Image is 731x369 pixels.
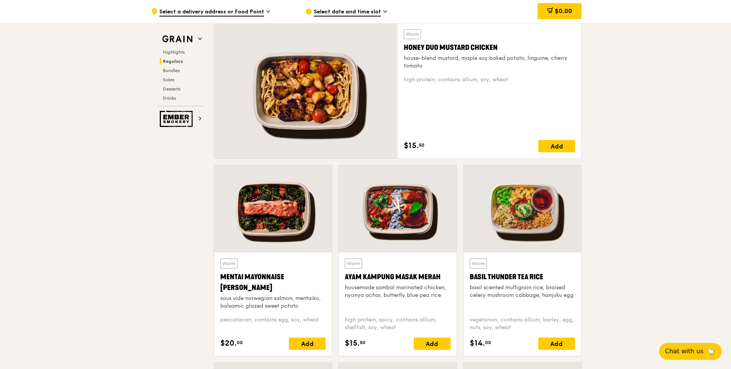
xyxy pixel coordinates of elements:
span: $15. [345,338,360,349]
span: 🦙 [706,347,716,356]
span: $15. [404,140,419,152]
div: vegetarian, contains allium, barley, egg, nuts, soy, wheat [470,316,575,331]
span: 00 [485,339,491,346]
div: Add [289,338,326,350]
img: Grain web logo [160,32,195,46]
div: high protein, contains allium, soy, wheat [404,76,575,84]
span: $14. [470,338,485,349]
div: high protein, spicy, contains allium, shellfish, soy, wheat [345,316,450,331]
span: 50 [419,142,425,148]
span: Regulars [163,59,183,64]
span: 00 [237,339,243,346]
span: Sides [163,77,174,82]
span: Chat with us [665,347,703,356]
span: Select a delivery address or Food Point [159,8,264,16]
span: $0.00 [555,7,572,15]
span: Desserts [163,86,180,92]
img: Ember Smokery web logo [160,111,195,127]
div: Add [538,338,575,350]
div: Warm [470,259,487,269]
div: Mentai Mayonnaise [PERSON_NAME] [220,272,326,293]
div: Add [538,140,575,152]
div: basil scented multigrain rice, braised celery mushroom cabbage, hanjuku egg [470,284,575,299]
span: $20. [220,338,237,349]
span: 50 [360,339,365,346]
div: pescatarian, contains egg, soy, wheat [220,316,326,331]
span: Highlights [163,49,185,55]
span: Bundles [163,68,180,73]
div: house-blend mustard, maple soy baked potato, linguine, cherry tomato [404,54,575,70]
button: Chat with us🦙 [659,343,722,360]
div: Warm [404,29,421,39]
div: housemade sambal marinated chicken, nyonya achar, butterfly blue pea rice [345,284,450,299]
div: Warm [345,259,362,269]
div: Honey Duo Mustard Chicken [404,42,575,53]
div: Warm [220,259,238,269]
div: Add [414,338,451,350]
span: Drinks [163,96,176,101]
div: Ayam Kampung Masak Merah [345,272,450,282]
div: Basil Thunder Tea Rice [470,272,575,282]
span: Select date and time slot [314,8,381,16]
div: sous vide norwegian salmon, mentaiko, balsamic glazed sweet potato [220,295,326,310]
